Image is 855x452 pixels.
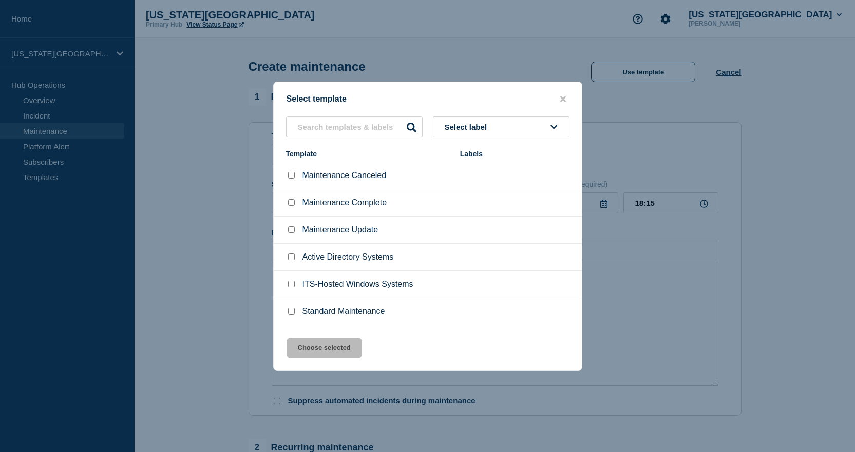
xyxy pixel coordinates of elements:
span: Select label [445,123,491,131]
input: Maintenance Complete checkbox [288,199,295,206]
p: Active Directory Systems [302,252,394,262]
button: Select label [433,116,569,137]
p: Maintenance Canceled [302,171,387,180]
button: close button [557,94,569,104]
input: Maintenance Update checkbox [288,226,295,233]
p: Maintenance Update [302,225,378,234]
button: Choose selected [287,338,362,358]
input: Search templates & labels [286,116,423,137]
div: Select template [274,94,582,104]
p: ITS-Hosted Windows Systems [302,280,413,289]
input: Maintenance Canceled checkbox [288,172,295,179]
p: Maintenance Complete [302,198,387,207]
p: Standard Maintenance [302,307,385,316]
div: Labels [460,150,569,158]
input: Active Directory Systems checkbox [288,253,295,260]
input: ITS-Hosted Windows Systems checkbox [288,281,295,287]
input: Standard Maintenance checkbox [288,308,295,315]
div: Template [286,150,450,158]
